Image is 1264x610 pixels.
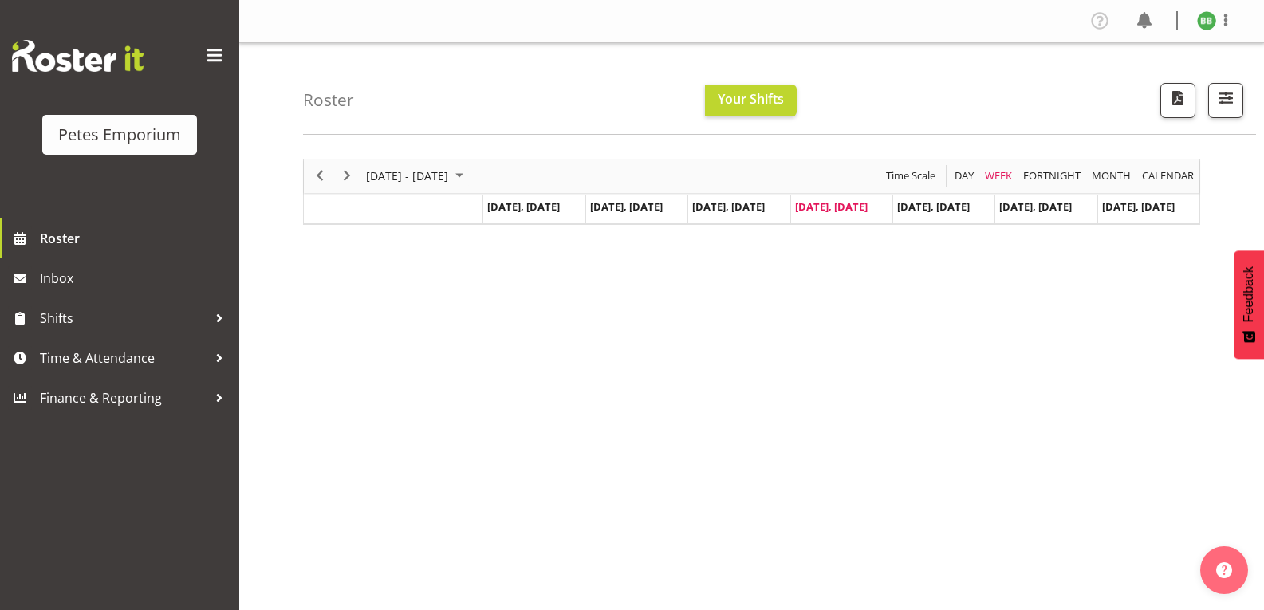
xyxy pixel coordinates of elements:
button: Timeline Month [1089,166,1134,186]
span: Time Scale [884,166,937,186]
span: Roster [40,226,231,250]
div: Petes Emporium [58,123,181,147]
button: Next [337,166,358,186]
span: [DATE], [DATE] [487,199,560,214]
button: Timeline Day [952,166,977,186]
span: Your Shifts [718,90,784,108]
button: Fortnight [1021,166,1084,186]
span: calendar [1140,166,1195,186]
span: [DATE], [DATE] [1102,199,1175,214]
span: Fortnight [1022,166,1082,186]
span: [DATE], [DATE] [999,199,1072,214]
span: [DATE], [DATE] [692,199,765,214]
span: Month [1090,166,1132,186]
div: previous period [306,159,333,193]
div: next period [333,159,360,193]
img: help-xxl-2.png [1216,562,1232,578]
button: Filter Shifts [1208,83,1243,118]
span: Day [953,166,975,186]
span: Feedback [1242,266,1256,322]
img: Rosterit website logo [12,40,144,72]
span: [DATE] - [DATE] [364,166,450,186]
button: Month [1140,166,1197,186]
img: beena-bist9974.jpg [1197,11,1216,30]
span: Time & Attendance [40,346,207,370]
span: [DATE], [DATE] [897,199,970,214]
div: September 15 - 21, 2025 [360,159,473,193]
span: [DATE], [DATE] [795,199,868,214]
button: Time Scale [884,166,939,186]
button: Your Shifts [705,85,797,116]
div: Timeline Week of September 18, 2025 [303,159,1200,225]
span: Finance & Reporting [40,386,207,410]
span: Week [983,166,1014,186]
span: Shifts [40,306,207,330]
button: September 2025 [364,166,471,186]
button: Timeline Week [982,166,1015,186]
span: Inbox [40,266,231,290]
span: [DATE], [DATE] [590,199,663,214]
button: Download a PDF of the roster according to the set date range. [1160,83,1195,118]
h4: Roster [303,91,354,109]
button: Feedback - Show survey [1234,250,1264,359]
button: Previous [309,166,331,186]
